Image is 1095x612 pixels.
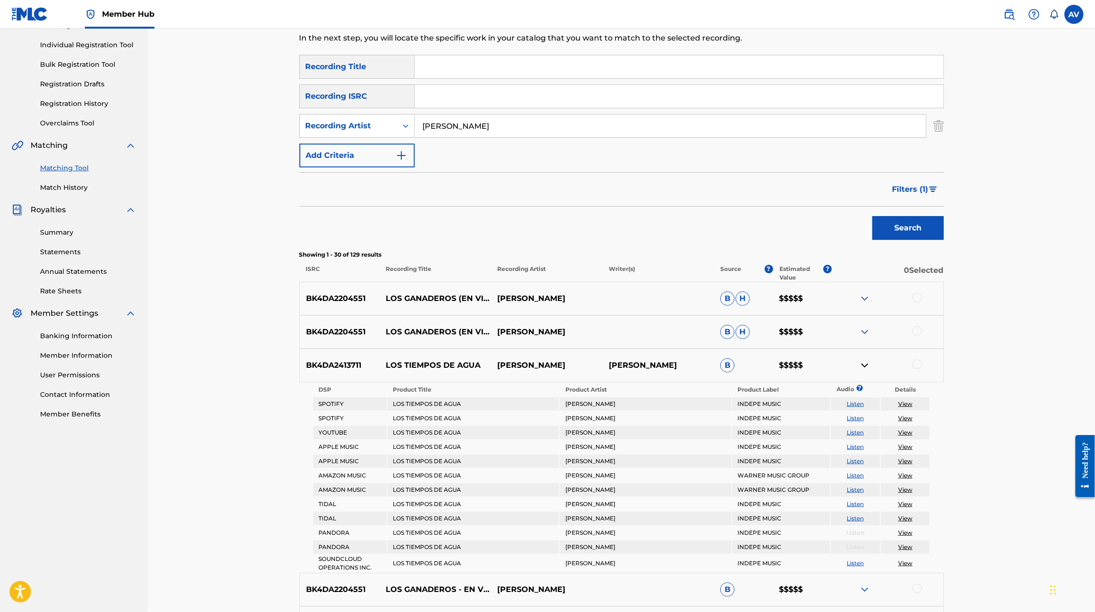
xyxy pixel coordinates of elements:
a: View [898,429,912,436]
td: [PERSON_NAME] [560,540,731,554]
a: Member Benefits [40,409,136,419]
img: expand [125,204,136,216]
p: Recording Title [379,265,491,282]
a: View [898,529,912,536]
img: Top Rightsholder [85,9,96,20]
a: Listen [847,443,864,450]
span: Member Settings [31,308,98,319]
img: filter [929,187,937,192]
p: 0 Selected [832,265,943,282]
td: TIDAL [313,498,387,511]
a: Listen [847,415,864,422]
div: Notifications [1049,10,1059,19]
img: search [1003,9,1015,20]
a: View [898,457,912,465]
td: LOS TIEMPOS DE AGUA [388,512,559,525]
p: BK4DA2413711 [300,360,380,371]
a: View [898,443,912,450]
p: BK4DA2204551 [300,293,380,304]
p: Listen [831,543,880,551]
a: Listen [847,486,864,493]
p: LOS GANADEROS (EN VIVO) (EN VIVO) [379,326,491,338]
span: Filters ( 1 ) [892,184,929,195]
a: Listen [847,429,864,436]
td: APPLE MUSIC [313,440,387,454]
img: help [1028,9,1040,20]
td: PANDORA [313,540,387,554]
a: View [898,560,912,567]
a: Listen [847,400,864,407]
p: Audio [831,385,842,394]
a: View [898,500,912,508]
td: LOS TIEMPOS DE AGUA [388,397,559,411]
td: AMAZON MUSIC [313,469,387,482]
td: APPLE MUSIC [313,455,387,468]
td: SPOTIFY [313,412,387,425]
span: H [736,325,750,339]
img: Royalties [11,204,23,216]
td: LOS TIEMPOS DE AGUA [388,469,559,482]
a: Public Search [1000,5,1019,24]
p: LOS TIEMPOS DE AGUA [379,360,491,371]
td: [PERSON_NAME] [560,512,731,525]
img: contract [859,360,870,371]
td: [PERSON_NAME] [560,455,731,468]
a: Listen [847,457,864,465]
td: LOS TIEMPOS DE AGUA [388,526,559,539]
span: H [736,291,750,306]
img: Member Settings [11,308,23,319]
a: Registration History [40,99,136,109]
a: Annual Statements [40,267,136,277]
p: Estimated Value [779,265,823,282]
td: WARNER MUSIC GROUP [732,469,830,482]
td: [PERSON_NAME] [560,440,731,454]
th: Details [881,383,930,396]
th: DSP [313,383,387,396]
img: expand [859,584,870,595]
p: BK4DA2204551 [300,584,380,595]
td: INDEPE MUSIC [732,555,830,572]
td: INDEPE MUSIC [732,397,830,411]
p: $$$$$ [773,360,832,371]
td: TIDAL [313,512,387,525]
td: LOS TIEMPOS DE AGUA [388,426,559,439]
a: Match History [40,183,136,193]
img: expand [125,140,136,151]
a: Rate Sheets [40,286,136,296]
span: ? [765,265,773,273]
td: [PERSON_NAME] [560,397,731,411]
span: ? [823,265,832,273]
td: INDEPE MUSIC [732,498,830,511]
td: YOUTUBE [313,426,387,439]
td: INDEPE MUSIC [732,455,830,468]
td: INDEPE MUSIC [732,426,830,439]
button: Search [872,216,944,240]
td: INDEPE MUSIC [732,512,830,525]
div: Help [1024,5,1044,24]
p: BK4DA2204551 [300,326,380,338]
td: SOUNDCLOUD OPERATIONS INC. [313,555,387,572]
th: Product Label [732,383,830,396]
p: Writer(s) [603,265,714,282]
span: Member Hub [102,9,154,20]
span: Royalties [31,204,66,216]
td: AMAZON MUSIC [313,483,387,497]
td: [PERSON_NAME] [560,412,731,425]
img: MLC Logo [11,7,48,21]
td: INDEPE MUSIC [732,440,830,454]
td: PANDORA [313,526,387,539]
img: 9d2ae6d4665cec9f34b9.svg [396,150,407,161]
a: View [898,472,912,479]
img: Delete Criterion [933,114,944,138]
a: Listen [847,515,864,522]
a: Member Information [40,351,136,361]
span: B [720,582,735,597]
th: Product Title [388,383,559,396]
td: [PERSON_NAME] [560,526,731,539]
iframe: Resource Center [1068,428,1095,505]
p: Showing 1 - 30 of 129 results [299,250,944,259]
a: View [898,543,912,550]
div: Widget de chat [1047,566,1095,612]
div: Arrastrar [1050,576,1056,604]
